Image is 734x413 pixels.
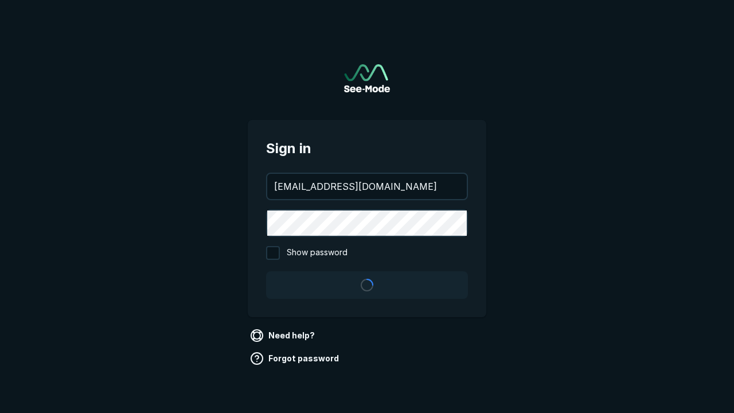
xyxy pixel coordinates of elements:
input: your@email.com [267,174,467,199]
span: Sign in [266,138,468,159]
a: Need help? [248,326,319,345]
a: Go to sign in [344,64,390,92]
img: See-Mode Logo [344,64,390,92]
a: Forgot password [248,349,343,368]
span: Show password [287,246,348,260]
